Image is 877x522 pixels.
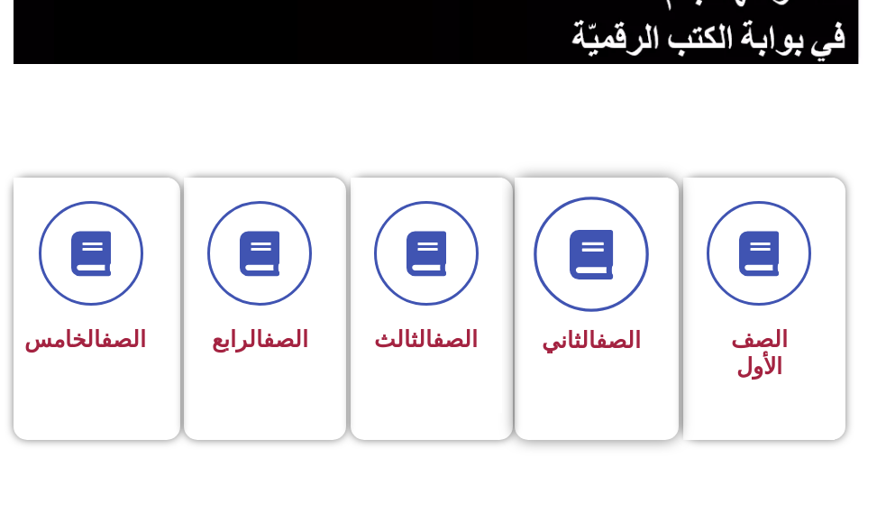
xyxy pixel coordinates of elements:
[263,326,308,353] a: الصف
[24,326,146,353] span: الخامس
[542,327,641,353] span: الثاني
[101,326,146,353] a: الصف
[731,326,788,380] span: الصف الأول
[212,326,308,353] span: الرابع
[374,326,478,353] span: الثالث
[433,326,478,353] a: الصف
[596,327,641,353] a: الصف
